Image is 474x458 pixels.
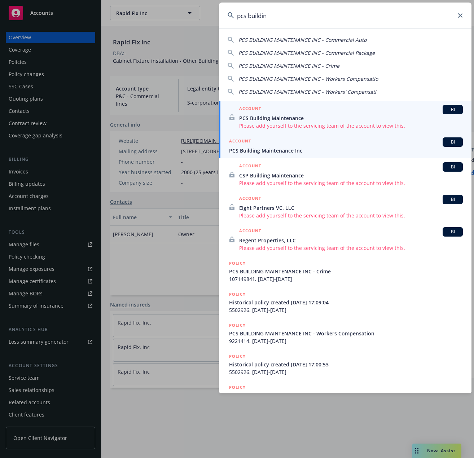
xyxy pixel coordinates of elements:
[219,101,471,133] a: ACCOUNTBIPCS Building MaintenancePlease add yourself to the servicing team of the account to view...
[239,114,463,122] span: PCS Building Maintenance
[229,306,463,314] span: 5502926, [DATE]-[DATE]
[219,3,471,28] input: Search...
[219,223,471,256] a: ACCOUNTBIRegent Properties, LLCPlease add yourself to the servicing team of the account to view t...
[229,361,463,368] span: Historical policy created [DATE] 17:00:53
[229,322,246,329] h5: POLICY
[219,318,471,349] a: POLICYPCS BUILDING MAINTENANCE INC - Workers Compensation9221414, [DATE]-[DATE]
[238,88,376,95] span: PCS BUILDING MAINTENANCE INC - Workers' Compensati
[239,212,463,219] span: Please add yourself to the servicing team of the account to view this.
[239,227,261,236] h5: ACCOUNT
[446,229,460,235] span: BI
[219,349,471,380] a: POLICYHistorical policy created [DATE] 17:00:535502926, [DATE]-[DATE]
[239,162,261,171] h5: ACCOUNT
[239,172,463,179] span: CSP Building Maintenance
[229,260,246,267] h5: POLICY
[446,139,460,145] span: BI
[238,49,375,56] span: PCS BUILDING MAINTENANCE INC - Commercial Package
[229,268,463,275] span: PCS BUILDING MAINTENANCE INC - Crime
[229,275,463,283] span: 107149841, [DATE]-[DATE]
[239,122,463,129] span: Please add yourself to the servicing team of the account to view this.
[239,105,261,114] h5: ACCOUNT
[219,158,471,191] a: ACCOUNTBICSP Building MaintenancePlease add yourself to the servicing team of the account to view...
[446,196,460,203] span: BI
[238,36,367,43] span: PCS BUILDING MAINTENANCE INC - Commercial Auto
[239,204,463,212] span: Eight Partners VC, LLC
[229,137,251,146] h5: ACCOUNT
[219,191,471,223] a: ACCOUNTBIEight Partners VC, LLCPlease add yourself to the servicing team of the account to view t...
[219,287,471,318] a: POLICYHistorical policy created [DATE] 17:09:045502926, [DATE]-[DATE]
[239,237,463,244] span: Regent Properties, LLC
[219,256,471,287] a: POLICYPCS BUILDING MAINTENANCE INC - Crime107149841, [DATE]-[DATE]
[239,179,463,187] span: Please add yourself to the servicing team of the account to view this.
[229,353,246,360] h5: POLICY
[219,133,471,158] a: ACCOUNTBIPCS Building Maintenance Inc
[229,368,463,376] span: 5502926, [DATE]-[DATE]
[229,384,246,391] h5: POLICY
[229,330,463,337] span: PCS BUILDING MAINTENANCE INC - Workers Compensation
[446,164,460,170] span: BI
[229,299,463,306] span: Historical policy created [DATE] 17:09:04
[229,291,246,298] h5: POLICY
[239,244,463,252] span: Please add yourself to the servicing team of the account to view this.
[229,147,463,154] span: PCS Building Maintenance Inc
[229,337,463,345] span: 9221414, [DATE]-[DATE]
[238,62,339,69] span: PCS BUILDING MAINTENANCE INC - Crime
[238,75,378,82] span: PCS BUILDING MAINTENANCE INC - Workers Compensatio
[229,392,463,399] span: PCS Building Maintenance INC - Commercial Package
[239,195,261,203] h5: ACCOUNT
[446,106,460,113] span: BI
[219,380,471,411] a: POLICYPCS Building Maintenance INC - Commercial Package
